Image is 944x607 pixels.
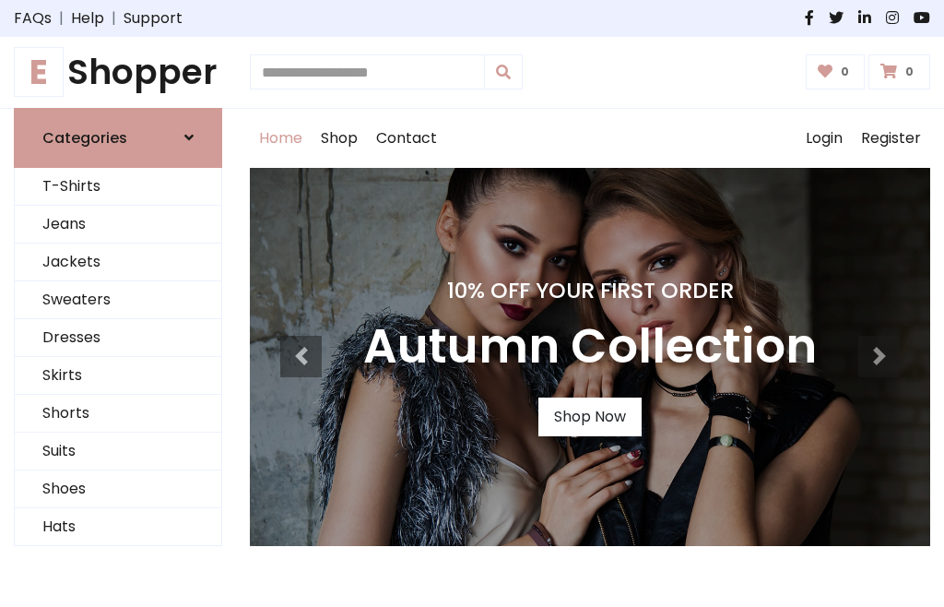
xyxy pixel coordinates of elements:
a: FAQs [14,7,52,30]
a: Categories [14,108,222,168]
a: Sweaters [15,281,221,319]
a: 0 [806,54,866,89]
h3: Autumn Collection [363,318,817,375]
a: Skirts [15,357,221,395]
a: Jeans [15,206,221,244]
a: Hats [15,508,221,546]
h6: Categories [42,129,127,147]
a: Suits [15,433,221,470]
span: | [52,7,71,30]
a: Dresses [15,319,221,357]
span: 0 [836,64,854,80]
span: 0 [901,64,918,80]
a: Login [796,109,852,168]
h4: 10% Off Your First Order [363,278,817,303]
h1: Shopper [14,52,222,93]
span: E [14,47,64,97]
a: 0 [868,54,930,89]
a: Shop Now [538,398,642,436]
span: | [104,7,124,30]
a: Home [250,109,312,168]
a: Contact [367,109,446,168]
a: Register [852,109,930,168]
a: Shorts [15,395,221,433]
a: T-Shirts [15,168,221,206]
a: Help [71,7,104,30]
a: Support [124,7,183,30]
a: Shoes [15,470,221,508]
a: Jackets [15,244,221,281]
a: Shop [312,109,367,168]
a: EShopper [14,52,222,93]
